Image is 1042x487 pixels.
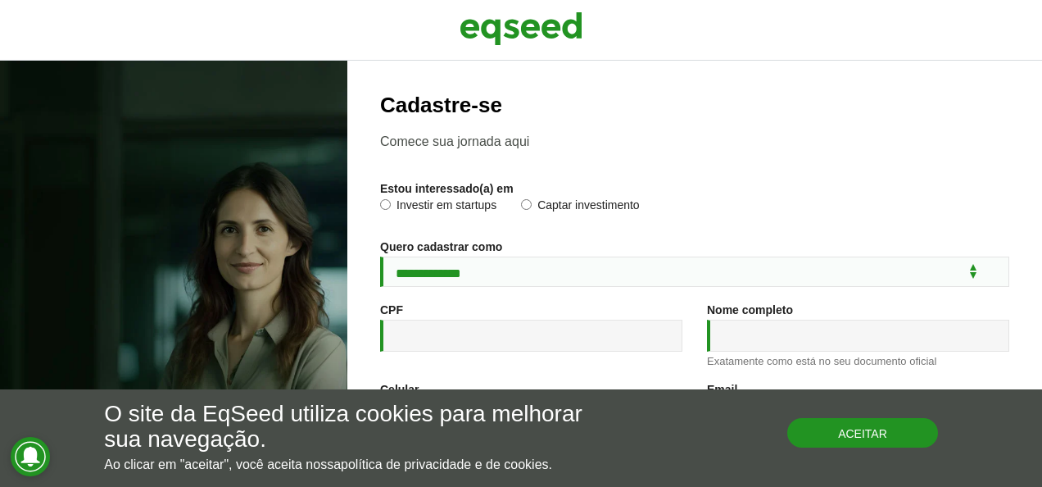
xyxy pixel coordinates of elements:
[460,8,582,49] img: EqSeed Logo
[380,384,419,395] label: Celular
[521,199,532,210] input: Captar investimento
[380,93,1009,117] h2: Cadastre-se
[380,304,403,316] label: CPF
[341,458,549,471] a: política de privacidade e de cookies
[104,457,605,472] p: Ao clicar em "aceitar", você aceita nossa .
[707,356,1009,366] div: Exatamente como está no seu documento oficial
[104,402,605,453] h5: O site da EqSeed utiliza cookies para melhorar sua navegação.
[380,241,502,253] label: Quero cadastrar como
[380,183,514,194] label: Estou interessado(a) em
[707,304,793,316] label: Nome completo
[380,134,1009,149] p: Comece sua jornada aqui
[787,418,938,448] button: Aceitar
[380,199,391,210] input: Investir em startups
[521,199,640,216] label: Captar investimento
[380,199,496,216] label: Investir em startups
[707,384,737,395] label: Email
